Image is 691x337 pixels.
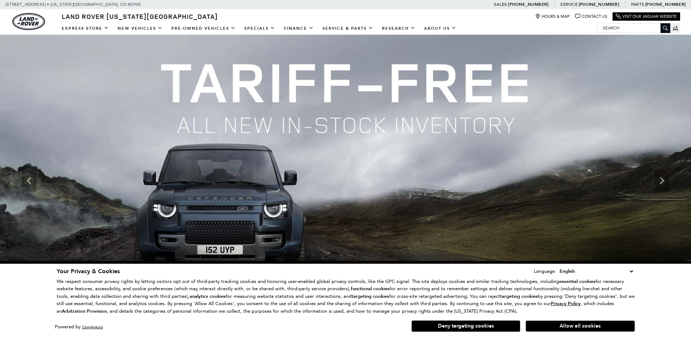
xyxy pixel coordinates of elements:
span: Your Privacy & Cookies [57,267,120,275]
a: [PHONE_NUMBER] [645,1,686,7]
input: Search [597,24,670,32]
span: Service [560,2,577,7]
a: Contact Us [575,14,607,19]
button: Allow all cookies [526,321,635,332]
a: Specials [240,22,280,35]
span: Land Rover [US_STATE][GEOGRAPHIC_DATA] [62,12,218,21]
button: Deny targeting cookies [411,320,520,332]
a: ComplyAuto [82,325,103,329]
nav: Main Navigation [57,22,461,35]
strong: targeting cookies [351,293,389,300]
strong: analytics cookies [190,293,226,300]
a: [STREET_ADDRESS] • [US_STATE][GEOGRAPHIC_DATA], CO 80905 [5,2,141,7]
strong: essential cookies [559,278,596,285]
a: land-rover [12,13,45,30]
a: Pre-Owned Vehicles [167,22,240,35]
a: Research [378,22,420,35]
a: Finance [280,22,318,35]
u: Privacy Policy [551,300,581,307]
a: New Vehicles [113,22,167,35]
div: Next [655,170,669,192]
a: Visit Our Jaguar Website [616,14,677,19]
select: Language Select [558,267,635,275]
a: [PHONE_NUMBER] [508,1,548,7]
a: Service & Parts [318,22,378,35]
strong: targeting cookies [500,293,538,300]
a: About Us [420,22,461,35]
span: Sales [494,2,507,7]
a: Land Rover [US_STATE][GEOGRAPHIC_DATA] [57,12,222,21]
a: EXPRESS STORE [57,22,113,35]
p: We respect consumer privacy rights by letting visitors opt out of third-party tracking cookies an... [57,278,635,315]
a: [PHONE_NUMBER] [579,1,619,7]
div: Previous [22,170,36,192]
span: Parts [631,2,644,7]
div: Language: [534,269,556,274]
a: Privacy Policy [551,301,581,306]
div: Powered by [55,325,103,329]
img: Land Rover [12,13,45,30]
strong: Arbitration Provision [62,308,107,315]
strong: functional cookies [351,285,390,292]
a: Hours & Map [535,14,570,19]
